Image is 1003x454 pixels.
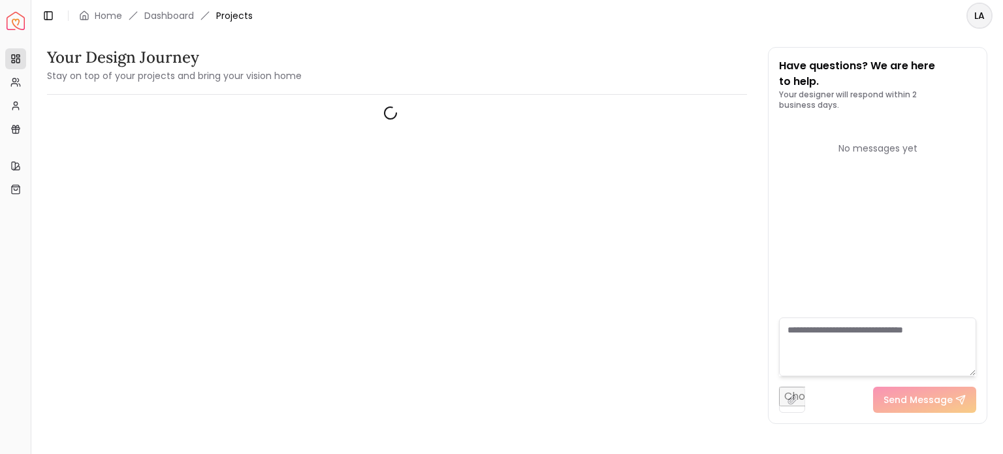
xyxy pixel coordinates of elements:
span: LA [968,4,991,27]
div: No messages yet [779,142,976,155]
h3: Your Design Journey [47,47,302,68]
a: Home [95,9,122,22]
button: LA [966,3,993,29]
a: Dashboard [144,9,194,22]
img: Spacejoy Logo [7,12,25,30]
small: Stay on top of your projects and bring your vision home [47,69,302,82]
a: Spacejoy [7,12,25,30]
p: Your designer will respond within 2 business days. [779,89,976,110]
p: Have questions? We are here to help. [779,58,976,89]
nav: breadcrumb [79,9,253,22]
span: Projects [216,9,253,22]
